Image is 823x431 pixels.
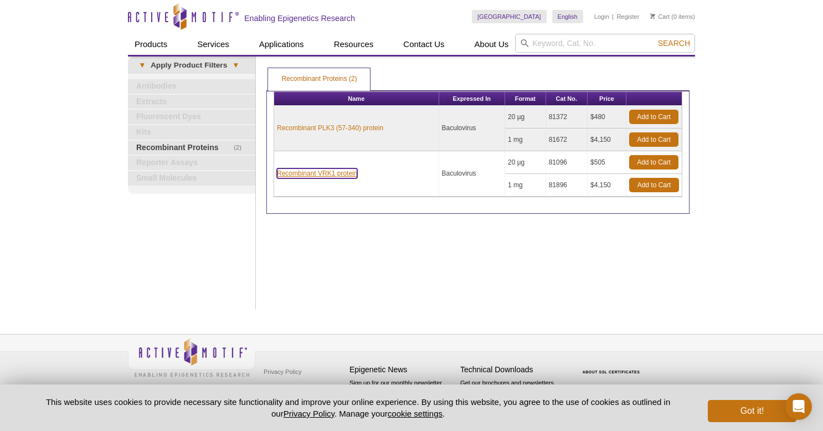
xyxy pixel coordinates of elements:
a: Add to Cart [629,132,678,147]
a: English [552,10,583,23]
a: Services [191,34,236,55]
a: Contact Us [397,34,451,55]
button: cookie settings [388,409,443,418]
td: Baculovirus [439,151,505,197]
a: Add to Cart [629,178,679,192]
a: (2)Recombinant Proteins [128,141,255,155]
a: Terms & Conditions [261,380,319,397]
td: 81672 [546,129,588,151]
th: Price [588,92,626,106]
td: $4,150 [588,129,626,151]
td: 81896 [546,174,588,197]
td: 1 mg [505,174,546,197]
th: Format [505,92,546,106]
button: Search [655,38,693,48]
td: $480 [588,106,626,129]
a: Privacy Policy [284,409,335,418]
td: 1 mg [505,129,546,151]
a: Kits [128,125,255,140]
a: Cart [650,13,670,20]
a: Applications [253,34,311,55]
span: Search [658,39,690,48]
td: $505 [588,151,626,174]
li: | [612,10,614,23]
a: Login [594,13,609,20]
a: Recombinant PLK3 (57-340) protein [277,123,383,133]
input: Keyword, Cat. No. [515,34,695,53]
span: (2) [234,141,248,155]
a: Add to Cart [629,110,678,124]
a: Recombinant VRK1 protein [277,168,357,178]
a: Small Molecules [128,171,255,186]
img: Your Cart [650,13,655,19]
td: 20 µg [505,106,546,129]
a: Products [128,34,174,55]
p: Sign up for our monthly newsletter highlighting recent publications in the field of epigenetics. [349,378,455,416]
a: Antibodies [128,79,255,94]
button: Got it! [708,400,796,422]
td: Baculovirus [439,106,505,151]
th: Expressed In [439,92,505,106]
h4: Epigenetic News [349,365,455,374]
li: (0 items) [650,10,695,23]
a: Recombinant Proteins (2) [268,68,370,90]
a: Resources [327,34,380,55]
th: Cat No. [546,92,588,106]
h2: Enabling Epigenetics Research [244,13,355,23]
a: Fluorescent Dyes [128,110,255,124]
a: About Us [468,34,516,55]
a: Extracts [128,95,255,109]
a: Add to Cart [629,155,678,170]
th: Name [274,92,439,106]
img: Active Motif, [128,335,255,379]
a: ▾Apply Product Filters▾ [128,57,255,74]
span: ▾ [227,60,244,70]
div: Open Intercom Messenger [785,393,812,420]
td: 81372 [546,106,588,129]
a: Reporter Assays [128,156,255,170]
p: This website uses cookies to provide necessary site functionality and improve your online experie... [27,396,690,419]
a: [GEOGRAPHIC_DATA] [472,10,547,23]
a: Privacy Policy [261,363,304,380]
td: 81096 [546,151,588,174]
td: $4,150 [588,174,626,197]
a: Register [616,13,639,20]
a: ABOUT SSL CERTIFICATES [583,370,640,374]
table: Click to Verify - This site chose Symantec SSL for secure e-commerce and confidential communicati... [571,354,654,378]
span: ▾ [133,60,151,70]
h4: Technical Downloads [460,365,565,374]
td: 20 µg [505,151,546,174]
p: Get our brochures and newsletters, or request them by mail. [460,378,565,407]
